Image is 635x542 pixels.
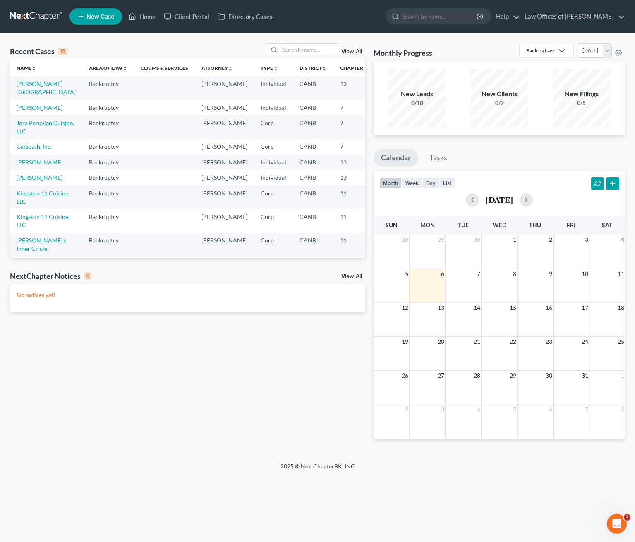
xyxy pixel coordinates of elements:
[82,100,134,115] td: Bankruptcy
[82,185,134,209] td: Bankruptcy
[293,257,333,280] td: CANB
[82,115,134,139] td: Bankruptcy
[254,115,293,139] td: Corp
[333,170,375,185] td: 13
[439,177,455,188] button: list
[228,66,233,71] i: unfold_more
[476,404,481,414] span: 4
[160,9,213,24] a: Client Portal
[437,303,445,313] span: 13
[195,185,254,209] td: [PERSON_NAME]
[195,76,254,100] td: [PERSON_NAME]
[584,404,589,414] span: 7
[581,269,589,279] span: 10
[581,371,589,380] span: 31
[293,209,333,233] td: CANB
[213,9,277,24] a: Directory Cases
[254,233,293,257] td: Corp
[620,404,625,414] span: 8
[254,185,293,209] td: Corp
[195,170,254,185] td: [PERSON_NAME]
[617,303,625,313] span: 18
[617,269,625,279] span: 11
[273,66,278,71] i: unfold_more
[470,89,528,99] div: New Clients
[473,235,481,245] span: 30
[548,235,553,245] span: 2
[17,291,359,299] p: No notices yet!
[134,59,195,76] th: Claims & Services
[473,303,481,313] span: 14
[520,9,625,24] a: Law Offices of [PERSON_NAME]
[509,337,517,347] span: 22
[300,65,327,71] a: Districtunfold_more
[10,271,91,281] div: NextChapter Notices
[401,337,409,347] span: 19
[620,371,625,380] span: 1
[82,155,134,170] td: Bankruptcy
[401,303,409,313] span: 12
[17,159,62,166] a: [PERSON_NAME]
[17,119,74,135] a: Jora Peruvian Cuisine, LLC
[440,404,445,414] span: 3
[82,257,134,280] td: Bankruptcy
[512,235,517,245] span: 1
[602,221,612,228] span: Sat
[10,46,67,56] div: Recent Cases
[82,462,554,477] div: 2025 © NextChapterBK, INC
[293,185,333,209] td: CANB
[89,65,127,71] a: Area of Lawunfold_more
[195,155,254,170] td: [PERSON_NAME]
[476,269,481,279] span: 7
[261,65,278,71] a: Typeunfold_more
[545,371,553,380] span: 30
[293,100,333,115] td: CANB
[122,66,127,71] i: unfold_more
[341,273,362,279] a: View All
[195,233,254,257] td: [PERSON_NAME]
[567,221,575,228] span: Fri
[404,269,409,279] span: 5
[17,237,66,252] a: [PERSON_NAME]'s Inner Circle
[333,100,375,115] td: 7
[548,404,553,414] span: 6
[82,170,134,185] td: Bankruptcy
[388,99,446,107] div: 0/10
[509,303,517,313] span: 15
[195,209,254,233] td: [PERSON_NAME]
[293,139,333,155] td: CANB
[333,185,375,209] td: 11
[333,233,375,257] td: 11
[529,221,541,228] span: Thu
[437,235,445,245] span: 29
[333,257,375,280] td: 11
[333,139,375,155] td: 7
[17,143,52,150] a: Calabash, Inc.
[553,99,611,107] div: 0/5
[17,190,69,205] a: Kingston 11 Cuisine, LLC
[553,89,611,99] div: New Filings
[195,100,254,115] td: [PERSON_NAME]
[617,337,625,347] span: 25
[420,221,435,228] span: Mon
[512,404,517,414] span: 5
[254,155,293,170] td: Individual
[402,177,422,188] button: week
[293,115,333,139] td: CANB
[17,174,62,181] a: [PERSON_NAME]
[470,99,528,107] div: 0/2
[492,9,520,24] a: Help
[584,235,589,245] span: 3
[473,337,481,347] span: 21
[422,177,439,188] button: day
[458,221,469,228] span: Tue
[493,221,506,228] span: Wed
[526,47,554,54] div: Banking Law
[333,155,375,170] td: 13
[82,209,134,233] td: Bankruptcy
[581,303,589,313] span: 17
[293,233,333,257] td: CANB
[422,149,455,167] a: Tasks
[82,233,134,257] td: Bankruptcy
[386,221,398,228] span: Sun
